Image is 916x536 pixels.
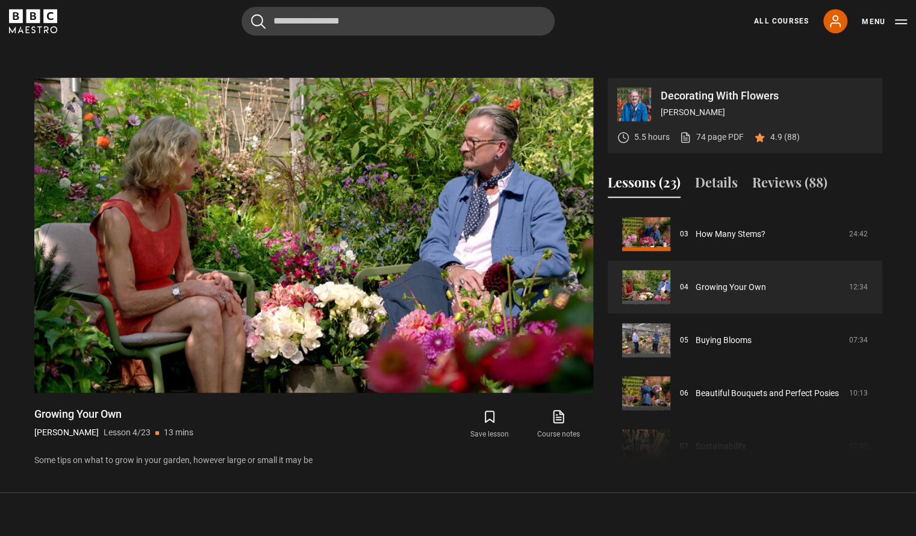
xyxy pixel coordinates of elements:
[696,387,839,400] a: Beautiful Bouquets and Perfect Posies
[696,228,765,241] a: How Many Stems?
[634,131,670,143] p: 5.5 hours
[164,426,193,439] p: 13 mins
[608,172,681,198] button: Lessons (23)
[695,172,738,198] button: Details
[524,407,593,442] a: Course notes
[251,14,266,29] button: Submit the search query
[34,426,99,439] p: [PERSON_NAME]
[696,334,752,347] a: Buying Blooms
[862,16,907,28] button: Toggle navigation
[9,9,57,33] svg: BBC Maestro
[34,407,193,421] h1: Growing Your Own
[104,426,151,439] p: Lesson 4/23
[455,407,524,442] button: Save lesson
[661,90,873,101] p: Decorating With Flowers
[752,172,827,198] button: Reviews (88)
[241,7,555,36] input: Search
[661,106,873,119] p: [PERSON_NAME]
[696,281,766,294] a: Growing Your Own
[770,131,800,143] p: 4.9 (88)
[679,131,744,143] a: 74 page PDF
[34,78,593,393] video-js: Video Player
[34,454,593,467] p: Some tips on what to grow in your garden, however large or small it may be
[754,16,809,27] a: All Courses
